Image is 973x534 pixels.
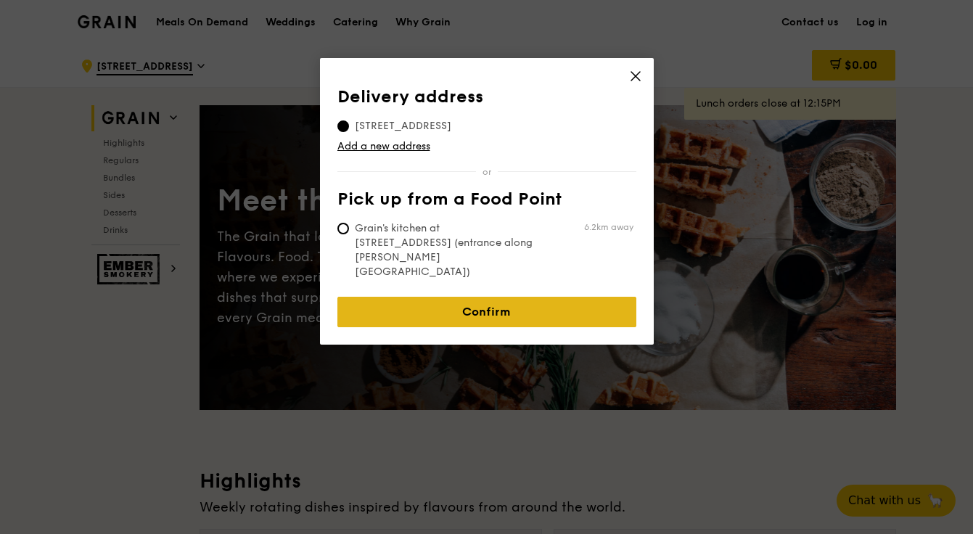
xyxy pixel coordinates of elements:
a: Add a new address [337,139,636,154]
span: 6.2km away [584,221,633,233]
th: Delivery address [337,87,636,113]
span: Grain's kitchen at [STREET_ADDRESS] (entrance along [PERSON_NAME][GEOGRAPHIC_DATA]) [337,221,554,279]
span: [STREET_ADDRESS] [337,119,469,133]
input: [STREET_ADDRESS] [337,120,349,132]
input: Grain's kitchen at [STREET_ADDRESS] (entrance along [PERSON_NAME][GEOGRAPHIC_DATA])6.2km away [337,223,349,234]
a: Confirm [337,297,636,327]
th: Pick up from a Food Point [337,189,636,215]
